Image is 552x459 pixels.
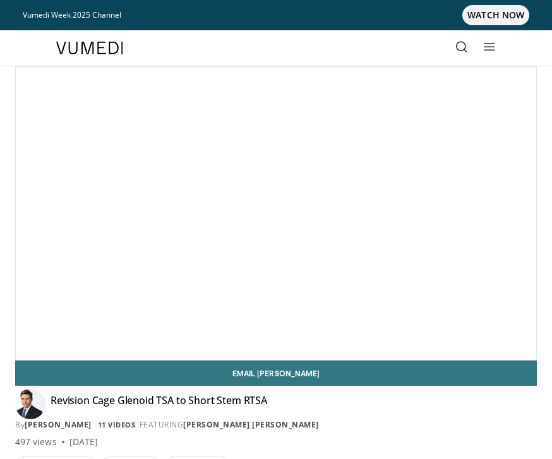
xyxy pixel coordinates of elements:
[252,419,319,430] a: [PERSON_NAME]
[183,419,250,430] a: [PERSON_NAME]
[51,394,267,414] h4: Revision Cage Glenoid TSA to Short Stem RTSA
[69,436,98,448] div: [DATE]
[25,419,92,430] a: [PERSON_NAME]
[462,5,529,25] span: WATCH NOW
[23,5,529,25] a: Vumedi Week 2025 ChannelWATCH NOW
[15,436,57,448] span: 497 views
[15,419,537,431] div: By FEATURING ,
[16,67,536,360] video-js: Video Player
[93,419,140,430] a: 11 Videos
[15,361,537,386] a: Email [PERSON_NAME]
[15,389,45,419] img: Avatar
[56,42,123,54] img: VuMedi Logo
